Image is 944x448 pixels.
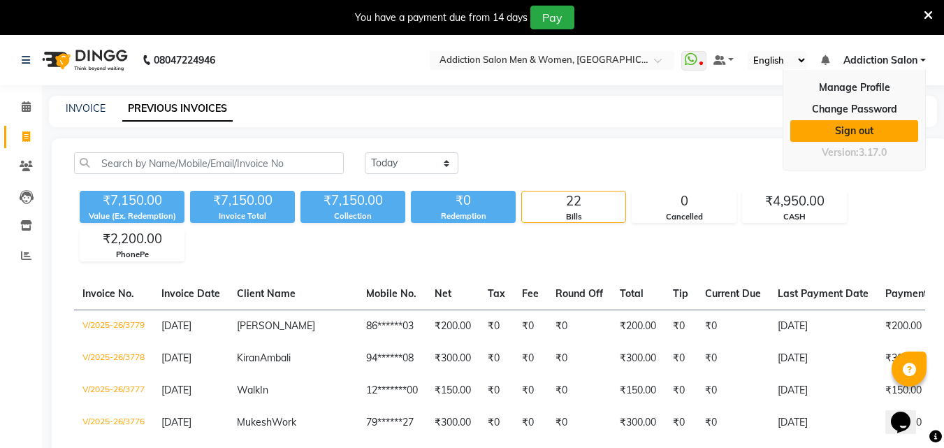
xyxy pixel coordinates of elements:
[237,287,296,300] span: Client Name
[769,310,877,342] td: [DATE]
[778,287,869,300] span: Last Payment Date
[547,342,611,375] td: ₹0
[743,211,846,223] div: CASH
[237,384,260,396] span: Walk
[611,310,665,342] td: ₹200.00
[479,407,514,439] td: ₹0
[237,416,272,428] span: Mukesh
[705,287,761,300] span: Current Due
[36,41,131,80] img: logo
[80,191,184,210] div: ₹7,150.00
[522,192,625,211] div: 22
[697,375,769,407] td: ₹0
[300,191,405,210] div: ₹7,150.00
[632,192,736,211] div: 0
[514,407,547,439] td: ₹0
[555,287,603,300] span: Round Off
[426,407,479,439] td: ₹300.00
[190,191,295,210] div: ₹7,150.00
[161,384,191,396] span: [DATE]
[411,210,516,222] div: Redemption
[426,375,479,407] td: ₹150.00
[80,229,184,249] div: ₹2,200.00
[769,407,877,439] td: [DATE]
[522,211,625,223] div: Bills
[790,120,918,142] a: Sign out
[366,287,416,300] span: Mobile No.
[74,342,153,375] td: V/2025-26/3778
[697,407,769,439] td: ₹0
[426,342,479,375] td: ₹300.00
[74,310,153,342] td: V/2025-26/3779
[237,319,315,332] span: [PERSON_NAME]
[82,287,134,300] span: Invoice No.
[355,10,528,25] div: You have a payment due from 14 days
[272,416,296,428] span: Work
[620,287,644,300] span: Total
[547,375,611,407] td: ₹0
[769,375,877,407] td: [DATE]
[665,407,697,439] td: ₹0
[665,310,697,342] td: ₹0
[80,249,184,261] div: PhonePe
[697,310,769,342] td: ₹0
[665,342,697,375] td: ₹0
[74,407,153,439] td: V/2025-26/3776
[74,152,344,174] input: Search by Name/Mobile/Email/Invoice No
[790,143,918,163] div: Version:3.17.0
[80,210,184,222] div: Value (Ex. Redemption)
[237,352,260,364] span: Kiran
[435,287,451,300] span: Net
[547,310,611,342] td: ₹0
[843,53,917,68] span: Addiction Salon
[514,342,547,375] td: ₹0
[665,375,697,407] td: ₹0
[611,407,665,439] td: ₹300.00
[479,310,514,342] td: ₹0
[611,375,665,407] td: ₹150.00
[769,342,877,375] td: [DATE]
[479,342,514,375] td: ₹0
[522,287,539,300] span: Fee
[74,375,153,407] td: V/2025-26/3777
[632,211,736,223] div: Cancelled
[161,287,220,300] span: Invoice Date
[885,392,930,434] iframe: chat widget
[743,192,846,211] div: ₹4,950.00
[66,102,106,115] a: INVOICE
[154,41,215,80] b: 08047224946
[611,342,665,375] td: ₹300.00
[488,287,505,300] span: Tax
[697,342,769,375] td: ₹0
[514,310,547,342] td: ₹0
[300,210,405,222] div: Collection
[426,310,479,342] td: ₹200.00
[190,210,295,222] div: Invoice Total
[260,352,291,364] span: Ambali
[530,6,574,29] button: Pay
[790,77,918,99] a: Manage Profile
[790,99,918,120] a: Change Password
[514,375,547,407] td: ₹0
[479,375,514,407] td: ₹0
[161,352,191,364] span: [DATE]
[673,287,688,300] span: Tip
[161,416,191,428] span: [DATE]
[260,384,268,396] span: In
[547,407,611,439] td: ₹0
[161,319,191,332] span: [DATE]
[411,191,516,210] div: ₹0
[122,96,233,122] a: PREVIOUS INVOICES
